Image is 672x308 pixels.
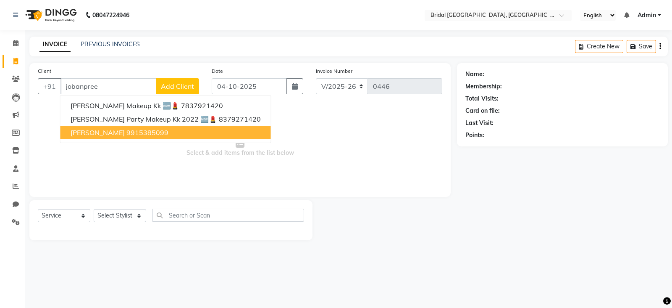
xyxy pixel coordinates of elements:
label: Date [212,67,223,75]
a: INVOICE [39,37,71,52]
div: Membership: [465,82,502,91]
input: Search or Scan [152,209,304,222]
b: 08047224946 [92,3,129,27]
label: Invoice Number [316,67,352,75]
ngb-highlight: 7837921420 [181,101,223,110]
div: Last Visit: [465,119,493,127]
img: logo [21,3,79,27]
span: [PERSON_NAME] Makeup Kk 🆕💄 [71,101,179,110]
label: Client [38,67,51,75]
div: Points: [465,131,484,140]
button: Create New [575,40,623,53]
button: Save [627,40,656,53]
span: [PERSON_NAME] Party Makeup Kk 2022 🆕💄 [71,115,217,123]
button: +91 [38,78,61,94]
a: PREVIOUS INVOICES [81,40,140,48]
div: Total Visits: [465,94,499,103]
ngb-highlight: 9915385099 [126,128,168,137]
span: [PERSON_NAME] [71,128,125,137]
span: Admin [638,11,656,20]
button: Add Client [156,78,199,94]
input: Search by Name/Mobile/Email/Code [60,78,156,94]
div: Card on file: [465,106,500,115]
span: Select & add items from the list below [38,104,442,189]
span: Add Client [161,82,194,90]
div: Name: [465,70,484,79]
ngb-highlight: 8379271420 [219,115,261,123]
